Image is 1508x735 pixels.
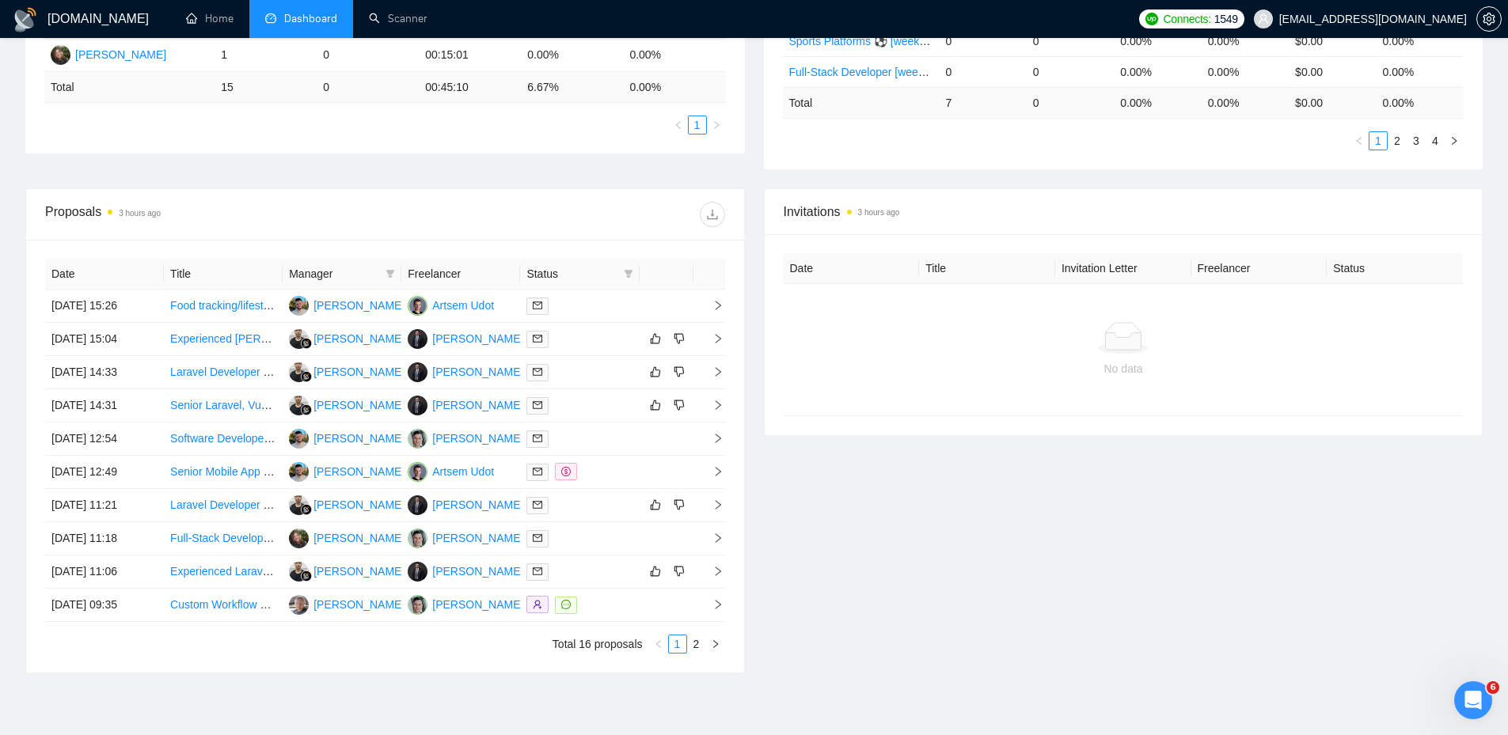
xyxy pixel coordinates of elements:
td: Senior Mobile App Engineer for Healthcare Telehealth App [164,456,283,489]
span: right [700,499,724,510]
img: AS [408,362,427,382]
div: [PERSON_NAME] [432,529,523,547]
span: filter [624,269,633,278]
span: Manager [289,265,379,282]
img: AU [408,296,427,316]
a: Food tracking/lifestyle app development [170,299,366,312]
td: 0.00% [1202,25,1289,56]
td: Food tracking/lifestyle app development [164,290,283,323]
span: right [700,333,724,344]
span: right [712,120,721,130]
td: 0.00% [1114,25,1201,56]
td: 7 [939,87,1026,118]
td: 0.00 % [1202,87,1289,118]
td: Experienced Laravel Developer Needed [164,323,283,356]
span: mail [533,533,542,543]
span: 6 [1487,681,1499,694]
span: like [650,498,661,511]
td: 0 [1027,56,1114,87]
li: Previous Page [1350,131,1369,150]
span: mail [533,400,542,410]
img: YN [408,429,427,449]
li: Next Page [706,635,725,654]
span: Connects: [1163,10,1210,28]
span: right [700,599,724,610]
button: like [646,362,665,381]
div: [PERSON_NAME] [432,396,523,414]
img: FG [289,329,309,349]
span: dollar [561,467,571,476]
span: mail [533,334,542,343]
th: Date [45,259,164,290]
a: Full-Stack Developer [weekdays] [789,66,951,78]
img: YN [408,595,427,615]
span: mail [533,434,542,443]
span: mail [533,301,542,310]
a: Laravel Developer Needed for SMTP and 404 Error Fixes [170,366,452,378]
td: [DATE] 15:04 [45,323,164,356]
img: YN [408,529,427,548]
img: HH [289,529,309,548]
td: 00:45:10 [419,72,521,103]
div: [PERSON_NAME] [432,330,523,347]
a: YN[PERSON_NAME] [408,431,523,444]
td: Total [783,87,940,118]
div: [PERSON_NAME] [313,363,405,381]
button: dislike [670,396,689,415]
span: right [700,532,724,544]
td: Custom Workflow System Development for Trading Card Custody [164,589,283,622]
div: Proposals [45,202,385,227]
td: Total [44,72,215,103]
span: right [700,300,724,311]
span: message [561,600,571,609]
a: WY[PERSON_NAME] [289,597,405,610]
span: filter [386,269,395,278]
a: FG[PERSON_NAME] [289,564,405,577]
a: 4 [1426,132,1444,150]
li: 2 [687,635,706,654]
div: [PERSON_NAME] [432,563,523,580]
div: [PERSON_NAME] [432,596,523,613]
td: 0 [1027,87,1114,118]
td: 0.00% [1377,56,1464,87]
a: AK[PERSON_NAME] [289,431,405,444]
th: Invitation Letter [1055,253,1191,284]
td: 0 [1027,25,1114,56]
td: $0.00 [1289,56,1376,87]
a: FG[PERSON_NAME] [289,365,405,377]
img: gigradar-bm.png [301,404,312,415]
img: FG [289,362,309,382]
time: 3 hours ago [858,208,900,217]
td: 0 [317,72,419,103]
li: 1 [668,635,687,654]
td: 0 [317,39,419,72]
a: Full-Stack Developer for AI Education SaaS [170,532,385,544]
img: AS [408,396,427,415]
a: YN[PERSON_NAME] [408,531,523,544]
a: homeHome [186,12,234,25]
a: AS[PERSON_NAME] [408,332,523,344]
th: Status [1327,253,1463,284]
li: 1 [688,116,707,134]
td: $0.00 [1289,25,1376,56]
button: like [646,396,665,415]
span: right [1449,136,1459,146]
span: Invitations [784,202,1464,222]
td: 0.00% [623,39,725,72]
a: Sports Platforms ⚽️ [weekend] [789,35,941,47]
a: AK[PERSON_NAME] [289,298,405,311]
span: dislike [674,565,685,578]
a: Senior Laravel, Vue.js Developer for Admin Panel and Server Hosting [170,399,511,411]
a: Custom Workflow System Development for Trading Card Custody [170,598,492,611]
div: No data [796,360,1451,377]
button: left [649,635,668,654]
div: [PERSON_NAME] [432,496,523,513]
a: YN[PERSON_NAME] [408,597,523,610]
li: Next Page [707,116,726,134]
td: Senior Laravel, Vue.js Developer for Admin Panel and Server Hosting [164,389,283,422]
li: Previous Page [649,635,668,654]
div: [PERSON_NAME] [313,563,405,580]
button: like [646,495,665,514]
span: like [650,332,661,345]
td: [DATE] 09:35 [45,589,164,622]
